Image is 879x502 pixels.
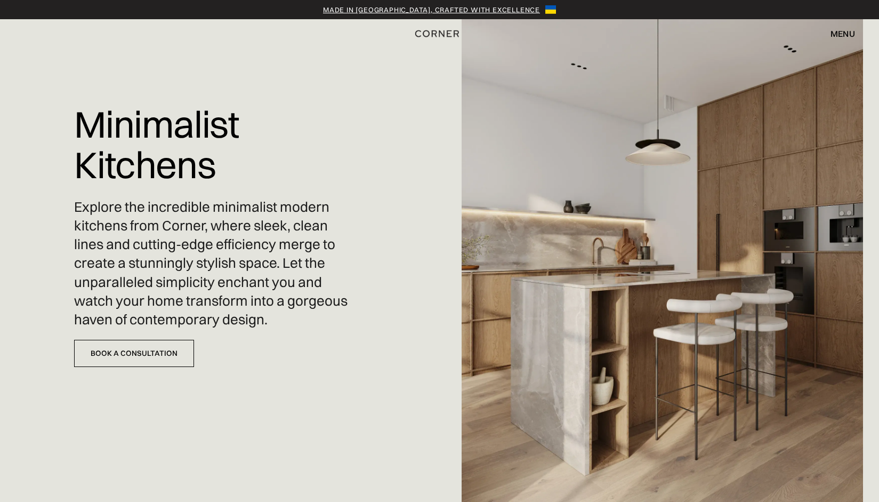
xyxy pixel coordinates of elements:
div: menu [820,25,855,43]
a: Made in [GEOGRAPHIC_DATA], crafted with excellence [323,4,540,15]
p: Explore the incredible minimalist modern kitchens from Corner, where sleek, clean lines and cutti... [74,198,359,329]
a: home [402,27,477,41]
a: Book a Consultation [74,340,194,367]
h1: Minimalist Kitchens [74,96,359,193]
div: menu [830,29,855,38]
